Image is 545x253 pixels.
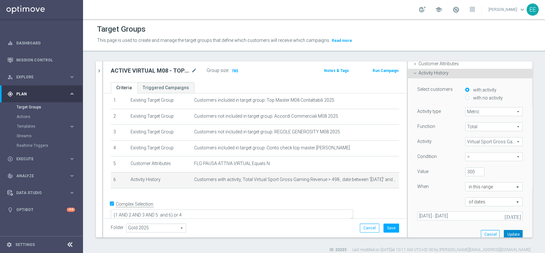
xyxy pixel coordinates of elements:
[504,230,523,239] button: Update
[69,156,75,162] i: keyboard_arrow_right
[7,207,13,213] i: lightbulb
[7,156,75,162] button: play_circle_outline Execute keyboard_arrow_right
[231,68,239,75] span: 785
[435,6,442,13] span: school
[17,122,82,131] div: Templates
[111,140,128,156] td: 4
[16,35,75,51] a: Dashboard
[417,108,441,114] label: Activity type
[383,224,399,233] button: Save
[472,87,496,93] label: with activity
[69,74,75,80] i: keyboard_arrow_right
[7,91,75,97] button: gps_fixed Plan keyboard_arrow_right
[417,123,435,129] label: Function
[7,51,75,68] div: Mission Control
[372,67,399,74] button: Run Campaign
[7,40,13,46] i: equalizer
[7,41,75,46] button: equalizer Dashboard
[331,37,353,44] button: Read more
[128,172,192,188] td: Activity History
[96,61,102,80] button: chevron_right
[69,123,75,130] i: keyboard_arrow_right
[7,91,69,97] div: Plan
[519,6,526,13] span: keyboard_arrow_down
[17,124,63,128] span: Templates
[417,184,429,189] label: When
[128,109,192,125] td: Existing Target Group
[7,156,69,162] div: Execute
[228,68,229,73] label: :
[17,141,82,150] div: Realtime Triggers
[7,190,75,195] button: Data Studio keyboard_arrow_right
[492,70,497,75] i: done
[419,61,459,66] span: Customer Attributes
[7,35,75,51] div: Dashboard
[503,211,523,221] button: [DATE]
[7,58,75,63] div: Mission Control
[128,93,192,109] td: Existing Target Group
[128,156,192,172] td: Customer Attributes
[194,114,338,119] span: Customers not included in target group: Accordi Commerciali M08 2025
[417,87,453,92] lable: Select customers
[7,74,13,80] i: person_search
[7,91,13,97] i: gps_fixed
[16,201,67,218] a: Optibot
[7,173,13,179] i: track_changes
[16,75,69,79] span: Explore
[329,247,346,253] label: ID: 23223
[417,169,428,174] label: Value
[465,197,523,206] ng-select: of dates
[194,177,397,182] span: Customers with activity, Total Virtual Sport Gross Gaming Revenue > 498 , date between '[DATE]' a...
[194,98,334,103] span: Customers included in target group: Top Master M08 Contattabili 2025
[17,124,75,129] button: Templates keyboard_arrow_right
[352,247,531,253] label: Last modified on [DATE] at 10:17 AM UTC+02:00 by [PERSON_NAME][EMAIL_ADDRESS][DOMAIN_NAME]
[7,207,75,212] button: lightbulb Optibot +10
[419,70,449,75] span: Activity History
[6,242,12,248] i: settings
[7,173,75,178] div: track_changes Analyze keyboard_arrow_right
[191,67,197,75] i: mode_edit
[69,190,75,196] i: keyboard_arrow_right
[111,109,128,125] td: 2
[194,161,270,166] span: FLG PAUSA ATTIVA VIRTUAL Equals N
[16,191,69,195] span: Data Studio
[522,61,527,66] i: done
[207,68,228,73] label: Group size
[323,67,349,74] button: Notes & Tags
[111,156,128,172] td: 5
[17,102,82,112] div: Target Groups
[526,4,539,16] div: EE
[7,156,13,162] i: play_circle_outline
[128,140,192,156] td: Existing Target Group
[17,112,82,122] div: Actions
[7,201,75,218] div: Optibot
[7,75,75,80] button: person_search Explore keyboard_arrow_right
[111,67,190,75] h2: ACTIVE VIRTUAL M08 - TOP 1.000 GGR M08 11.08
[96,68,102,74] i: chevron_right
[16,92,69,96] span: Plan
[17,143,66,148] a: Realtime Triggers
[194,129,340,135] span: Customers not included in target group: REGOLE GENEROSITY M08 2025
[504,213,522,219] i: [DATE]
[16,174,69,178] span: Analyze
[7,190,69,196] div: Data Studio
[7,173,69,179] div: Analyze
[111,93,128,109] td: 1
[417,138,432,144] label: Activity
[465,182,523,191] ng-select: in this range
[97,25,146,34] h1: Target Groups
[472,95,503,101] label: with no activity
[69,173,75,179] i: keyboard_arrow_right
[16,157,69,161] span: Execute
[17,124,69,128] div: Templates
[194,145,350,151] span: Customers included in target group: Conto check top master [PERSON_NAME]
[137,82,194,93] a: Triggered Campaigns
[111,172,128,188] td: 6
[69,91,75,97] i: keyboard_arrow_right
